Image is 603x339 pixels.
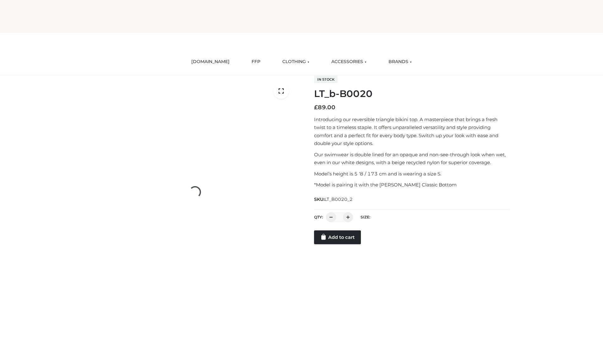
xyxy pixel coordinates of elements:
a: [DOMAIN_NAME] [187,55,234,69]
a: FFP [247,55,265,69]
a: CLOTHING [278,55,314,69]
a: ACCESSORIES [327,55,371,69]
p: Our swimwear is double lined for an opaque and non-see-through look when wet, even in our white d... [314,151,510,167]
p: *Model is pairing it with the [PERSON_NAME] Classic Bottom [314,181,510,189]
span: £ [314,104,318,111]
a: BRANDS [384,55,416,69]
bdi: 89.00 [314,104,335,111]
a: Add to cart [314,230,361,244]
span: LT_B0020_2 [324,196,353,202]
label: QTY: [314,215,323,219]
p: Model’s height is 5 ‘8 / 173 cm and is wearing a size S. [314,170,510,178]
span: SKU: [314,196,353,203]
h1: LT_b-B0020 [314,88,510,100]
p: Introducing our reversible triangle bikini top. A masterpiece that brings a fresh twist to a time... [314,116,510,148]
span: In stock [314,76,338,83]
label: Size: [361,215,370,219]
